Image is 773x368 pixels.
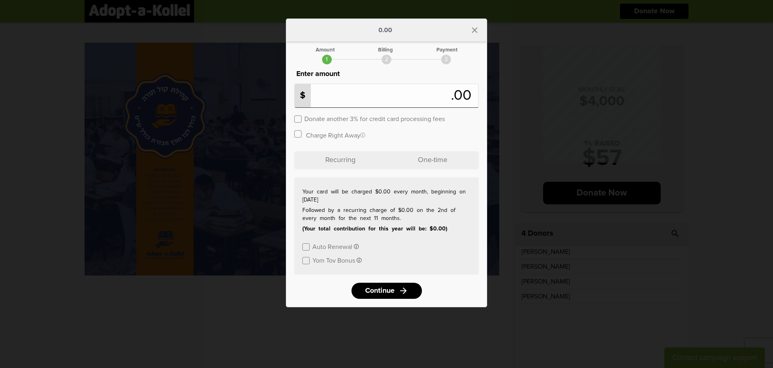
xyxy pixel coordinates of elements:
[382,55,391,64] div: 2
[386,151,479,169] p: One-time
[470,25,480,35] i: close
[312,243,359,250] button: Auto Renewal
[304,115,445,122] label: Donate another 3% for credit card processing fees
[316,47,335,53] div: Amount
[441,55,451,64] div: 3
[365,287,395,294] span: Continue
[378,47,393,53] div: Billing
[436,47,457,53] div: Payment
[312,256,362,264] button: Yom Tov Bonus
[302,225,471,233] p: (Your total contribution for this year will be: $0.00)
[295,84,311,107] p: $
[294,68,479,80] p: Enter amount
[302,188,471,204] p: Your card will be charged $0.00 every month, beginning on [DATE]
[306,131,365,139] label: Charge Right Away
[322,55,332,64] div: 1
[399,286,408,296] i: arrow_forward
[294,151,386,169] p: Recurring
[351,283,422,299] a: Continuearrow_forward
[378,27,392,33] p: 0.00
[451,88,475,103] span: .00
[312,243,352,250] label: Auto Renewal
[302,206,471,222] p: Followed by a recurring charge of $0.00 on the 2nd of every month for the next 11 months.
[312,256,355,264] label: Yom Tov Bonus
